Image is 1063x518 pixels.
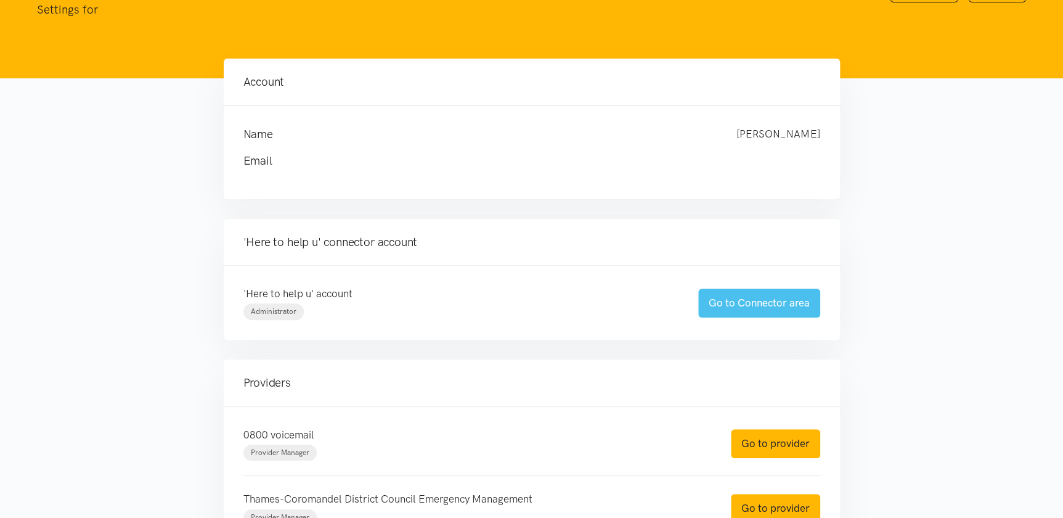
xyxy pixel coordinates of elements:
[698,289,820,318] a: Go to Connector area
[731,429,820,458] a: Go to provider
[243,126,712,143] h4: Name
[243,152,796,170] h4: Email
[243,491,706,508] p: Thames-Coromandel District Council Emergency Management
[243,286,674,302] p: 'Here to help u' account
[243,374,820,392] h4: Providers
[243,234,820,251] h4: 'Here to help u' connector account
[243,427,706,443] p: 0800 voicemail
[251,307,296,316] span: Administrator
[251,448,309,457] span: Provider Manager
[37,1,865,19] p: Settings for
[724,126,833,143] div: [PERSON_NAME]
[243,73,820,91] h4: Account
